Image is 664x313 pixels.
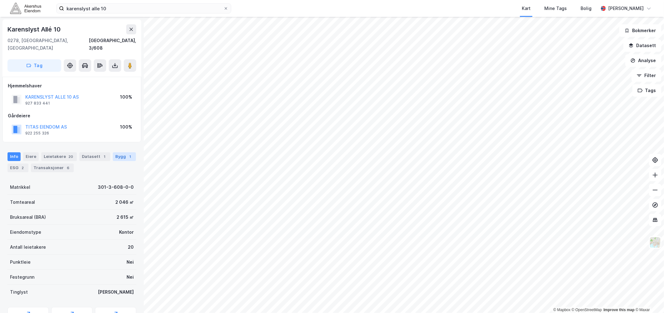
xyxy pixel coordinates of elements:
[23,152,39,161] div: Eiere
[10,243,46,251] div: Antall leietakere
[98,288,134,296] div: [PERSON_NAME]
[608,5,644,12] div: [PERSON_NAME]
[120,123,132,131] div: 100%
[127,273,134,281] div: Nei
[64,4,223,13] input: Søk på adresse, matrikkel, gårdeiere, leietakere eller personer
[79,152,110,161] div: Datasett
[25,101,50,106] div: 927 833 441
[522,5,531,12] div: Kart
[10,198,35,206] div: Tomteareal
[544,5,567,12] div: Mine Tags
[604,308,635,312] a: Improve this map
[633,283,664,313] iframe: Chat Widget
[25,131,49,136] div: 922 255 326
[113,152,136,161] div: Bygg
[632,84,662,97] button: Tags
[102,154,108,160] div: 1
[623,39,662,52] button: Datasett
[632,69,662,82] button: Filter
[127,258,134,266] div: Nei
[10,288,28,296] div: Tinglyst
[119,228,134,236] div: Kontor
[572,308,602,312] a: OpenStreetMap
[10,273,34,281] div: Festegrunn
[7,24,62,34] div: Karenslyst Allé 10
[7,152,21,161] div: Info
[7,164,28,172] div: ESG
[7,37,89,52] div: 0278, [GEOGRAPHIC_DATA], [GEOGRAPHIC_DATA]
[10,213,46,221] div: Bruksareal (BRA)
[128,243,134,251] div: 20
[633,283,664,313] div: Kontrollprogram for chat
[581,5,592,12] div: Bolig
[10,183,30,191] div: Matrikkel
[120,93,132,101] div: 100%
[117,213,134,221] div: 2 615 ㎡
[10,258,31,266] div: Punktleie
[10,228,41,236] div: Eiendomstype
[8,112,136,120] div: Gårdeiere
[65,165,71,171] div: 6
[7,59,61,72] button: Tag
[31,164,74,172] div: Transaksjoner
[619,24,662,37] button: Bokmerker
[553,308,571,312] a: Mapbox
[41,152,77,161] div: Leietakere
[20,165,26,171] div: 2
[649,237,661,248] img: Z
[10,3,41,14] img: akershus-eiendom-logo.9091f326c980b4bce74ccdd9f866810c.svg
[8,82,136,90] div: Hjemmelshaver
[89,37,136,52] div: [GEOGRAPHIC_DATA], 3/608
[115,198,134,206] div: 2 046 ㎡
[67,154,74,160] div: 20
[127,154,133,160] div: 1
[625,54,662,67] button: Analyse
[98,183,134,191] div: 301-3-608-0-0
